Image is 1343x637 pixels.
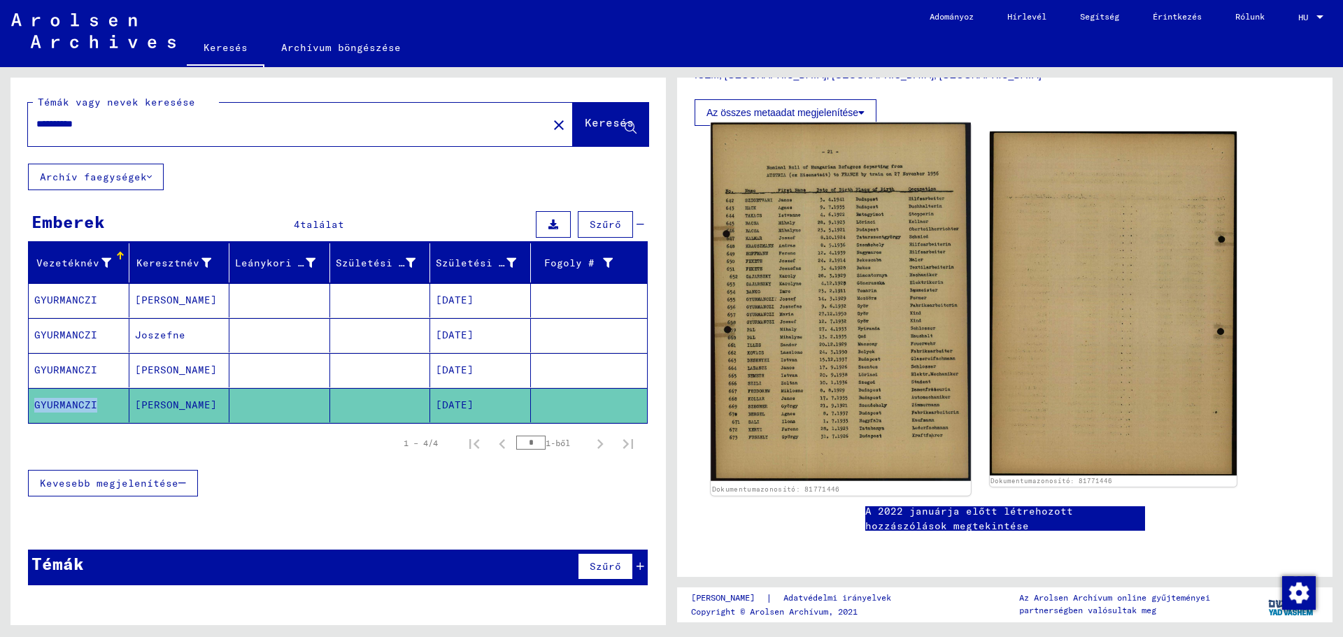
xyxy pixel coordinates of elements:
[531,243,648,282] mat-header-cell: Fogoly #
[135,329,185,341] font: Joszefne
[537,252,631,274] div: Fogoly #
[235,257,317,269] font: Leánykori név
[300,218,344,231] font: találat
[34,364,97,376] font: GYURMANCZI
[330,243,431,282] mat-header-cell: Születési hely
[34,252,129,274] div: Vezetéknév
[129,243,230,282] mat-header-cell: Keresztnév
[711,123,970,482] img: 001.jpg
[783,592,891,603] font: Adatvédelmi irányelvek
[31,553,84,574] font: Témák
[990,477,1112,485] a: Dokumentumazonosító: 81771446
[436,399,474,411] font: [DATE]
[706,107,858,118] font: Az összes metaadat megjelenítése
[404,438,438,448] font: 1 – 4/4
[436,257,518,269] font: Születési idő
[281,41,401,54] font: Archívum böngészése
[436,294,474,306] font: [DATE]
[135,399,217,411] font: [PERSON_NAME]
[546,438,570,448] font: 1-ből
[34,329,97,341] font: GYURMANCZI
[865,505,1073,532] font: A 2022 januárja előtt létrehozott hozzászólások megtekintése
[1153,11,1202,22] font: Érintkezés
[436,329,474,341] font: [DATE]
[691,592,755,603] font: [PERSON_NAME]
[712,485,840,494] a: Dokumentumazonosító: 81771446
[990,131,1237,475] img: 002.jpg
[204,41,248,54] font: Keresés
[264,31,418,64] a: Archívum böngészése
[40,171,147,183] font: Archív faegységek
[31,211,105,232] font: Emberek
[34,399,97,411] font: GYURMANCZI
[136,257,199,269] font: Keresztnév
[865,504,1145,534] a: A 2022 januárja előtt létrehozott hozzászólások megtekintése
[1007,11,1046,22] font: Hírlevél
[294,218,300,231] font: 4
[1080,11,1119,22] font: Segítség
[436,364,474,376] font: [DATE]
[1282,576,1316,610] img: Hozzájárulás módosítása
[614,429,642,457] button: Utolsó oldal
[544,257,595,269] font: Fogoly #
[1298,12,1308,22] font: HU
[1235,11,1265,22] font: Rólunk
[1019,592,1210,603] font: Az Arolsen Archívum online gyűjteményei
[34,294,97,306] font: GYURMANCZI
[1281,575,1315,609] div: Hozzájárulás módosítása
[578,211,633,238] button: Szűrő
[336,257,424,269] font: Születési hely
[772,591,908,606] a: Adatvédelmi irányelvek
[28,164,164,190] button: Archív faegységek
[573,103,648,146] button: Keresés
[578,553,633,580] button: Szűrő
[1019,605,1156,615] font: partnerségben valósultak meg
[545,110,573,138] button: Világos
[460,429,488,457] button: Első oldal
[38,96,195,108] font: Témák vagy nevek keresése
[691,606,858,617] font: Copyright © Arolsen Archívum, 2021
[586,429,614,457] button: Következő oldal
[585,115,634,129] font: Keresés
[430,243,531,282] mat-header-cell: Születési idő
[29,243,129,282] mat-header-cell: Vezetéknév
[695,99,876,126] button: Az összes metaadat megjelenítése
[590,218,621,231] font: Szűrő
[336,252,434,274] div: Születési hely
[135,252,229,274] div: Keresztnév
[436,252,534,274] div: Születési idő
[28,470,198,496] button: Kevesebb megjelenítése
[11,13,176,48] img: Arolsen_neg.svg
[229,243,330,282] mat-header-cell: Leánykori név
[187,31,264,67] a: Keresés
[691,591,766,606] a: [PERSON_NAME]
[135,294,217,306] font: [PERSON_NAME]
[930,11,974,22] font: Adományoz
[766,592,772,604] font: |
[235,252,333,274] div: Leánykori név
[135,364,217,376] font: [PERSON_NAME]
[488,429,516,457] button: Előző oldal
[1265,587,1318,622] img: yv_logo.png
[40,477,178,489] font: Kevesebb megjelenítése
[590,560,621,573] font: Szűrő
[550,117,567,134] mat-icon: close
[36,257,99,269] font: Vezetéknév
